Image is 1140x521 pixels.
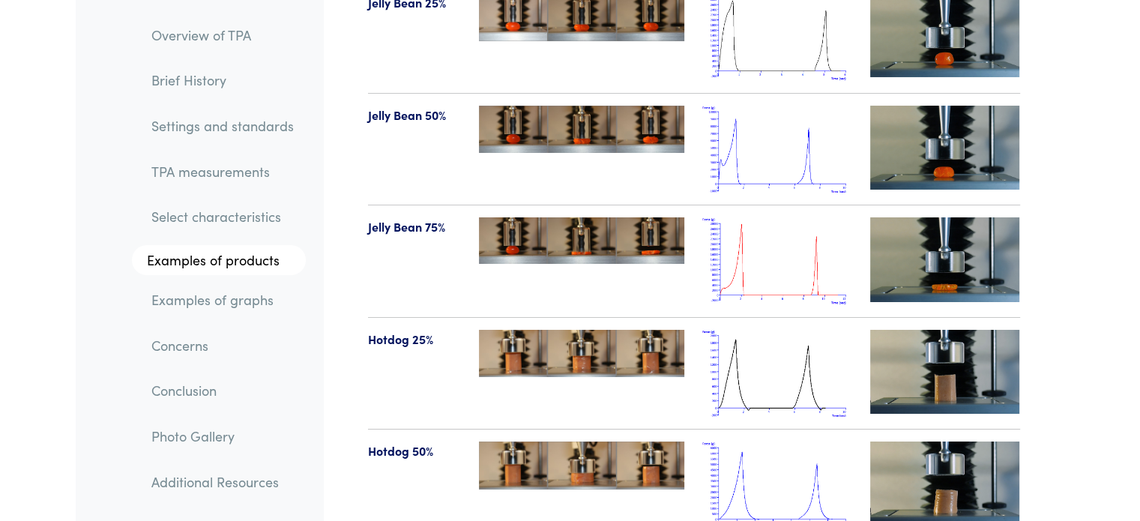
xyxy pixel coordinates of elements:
img: jellybean-75-123-tpa.jpg [479,217,684,264]
a: Concerns [139,328,306,363]
a: Select characteristics [139,200,306,235]
img: hotdog-videotn-25.jpg [870,330,1020,414]
a: Photo Gallery [139,419,306,454]
a: Brief History [139,64,306,98]
p: Jelly Bean 50% [368,106,462,125]
img: jellybean_tpa_50.png [702,106,852,193]
img: hotdog_tpa_25.png [702,330,852,418]
a: Conclusion [139,374,306,409]
a: Settings and standards [139,109,306,143]
img: jellybean_tpa_75.png [702,217,852,305]
img: hotdog-25-123-tpa.jpg [479,330,684,377]
a: TPA measurements [139,154,306,189]
img: jellybean-videotn-75.jpg [870,217,1020,301]
a: Overview of TPA [139,18,306,52]
img: jellybean-50-123-tpa.jpg [479,106,684,153]
img: jellybean-videotn-50.jpg [870,106,1020,190]
a: Examples of products [132,246,306,276]
img: hotdog-50-123-tpa.jpg [479,442,684,490]
a: Examples of graphs [139,283,306,317]
a: Additional Resources [139,465,306,499]
p: Jelly Bean 75% [368,217,462,237]
p: Hotdog 50% [368,442,462,461]
p: Hotdog 25% [368,330,462,349]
